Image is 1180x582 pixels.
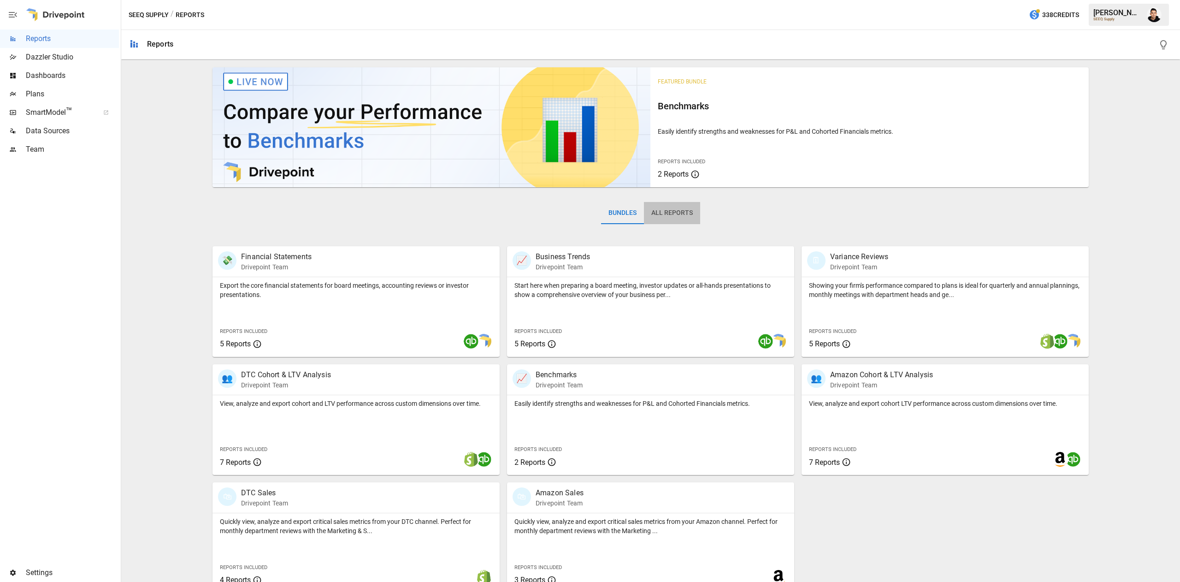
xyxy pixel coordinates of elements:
[830,380,933,390] p: Drivepoint Team
[241,251,312,262] p: Financial Statements
[1141,2,1167,28] button: Francisco Sanchez
[658,127,1081,136] p: Easily identify strengths and weaknesses for P&L and Cohorted Financials metrics.
[26,33,119,44] span: Reports
[809,281,1081,299] p: Showing your firm's performance compared to plans is ideal for quarterly and annual plannings, mo...
[218,251,236,270] div: 💸
[26,107,93,118] span: SmartModel
[220,564,267,570] span: Reports Included
[601,202,644,224] button: Bundles
[220,281,492,299] p: Export the core financial statements for board meetings, accounting reviews or investor presentat...
[514,446,562,452] span: Reports Included
[241,262,312,272] p: Drivepoint Team
[26,52,119,63] span: Dazzler Studio
[1053,452,1068,467] img: amazon
[241,499,288,508] p: Drivepoint Team
[220,517,492,535] p: Quickly view, analyze and export critical sales metrics from your DTC channel. Perfect for monthl...
[758,334,773,349] img: quickbooks
[241,380,331,390] p: Drivepoint Team
[809,399,1081,408] p: View, analyze and export cohort LTV performance across custom dimensions over time.
[514,399,787,408] p: Easily identify strengths and weaknesses for P&L and Cohorted Financials metrics.
[514,339,545,348] span: 5 Reports
[464,452,478,467] img: shopify
[477,452,491,467] img: quickbooks
[26,567,119,578] span: Settings
[26,89,119,100] span: Plans
[658,159,705,165] span: Reports Included
[241,487,288,499] p: DTC Sales
[220,446,267,452] span: Reports Included
[218,369,236,388] div: 👥
[26,144,119,155] span: Team
[26,125,119,137] span: Data Sources
[241,369,331,380] p: DTC Cohort & LTV Analysis
[536,380,583,390] p: Drivepoint Team
[1093,17,1141,21] div: SEEQ Supply
[220,458,251,467] span: 7 Reports
[809,458,840,467] span: 7 Reports
[536,487,584,499] p: Amazon Sales
[66,106,72,117] span: ™
[1053,334,1068,349] img: quickbooks
[1093,8,1141,17] div: [PERSON_NAME]
[147,40,173,48] div: Reports
[212,67,650,187] img: video thumbnail
[658,99,1081,113] h6: Benchmarks
[536,251,590,262] p: Business Trends
[26,70,119,81] span: Dashboards
[218,487,236,506] div: 🛍
[129,9,169,21] button: SEEQ Supply
[536,369,583,380] p: Benchmarks
[514,564,562,570] span: Reports Included
[830,251,888,262] p: Variance Reviews
[1066,452,1080,467] img: quickbooks
[513,251,531,270] div: 📈
[514,458,545,467] span: 2 Reports
[464,334,478,349] img: quickbooks
[171,9,174,21] div: /
[658,170,689,178] span: 2 Reports
[1066,334,1080,349] img: smart model
[1042,9,1079,21] span: 338 Credits
[536,499,584,508] p: Drivepoint Team
[1147,7,1162,22] img: Francisco Sanchez
[514,517,787,535] p: Quickly view, analyze and export critical sales metrics from your Amazon channel. Perfect for mon...
[1040,334,1055,349] img: shopify
[807,251,826,270] div: 🗓
[477,334,491,349] img: smart model
[220,339,251,348] span: 5 Reports
[1025,6,1083,24] button: 338Credits
[809,446,856,452] span: Reports Included
[513,487,531,506] div: 🛍
[809,328,856,334] span: Reports Included
[514,281,787,299] p: Start here when preparing a board meeting, investor updates or all-hands presentations to show a ...
[513,369,531,388] div: 📈
[830,369,933,380] p: Amazon Cohort & LTV Analysis
[830,262,888,272] p: Drivepoint Team
[514,328,562,334] span: Reports Included
[658,78,707,85] span: Featured Bundle
[809,339,840,348] span: 5 Reports
[536,262,590,272] p: Drivepoint Team
[771,334,786,349] img: smart model
[644,202,700,224] button: All Reports
[807,369,826,388] div: 👥
[220,328,267,334] span: Reports Included
[220,399,492,408] p: View, analyze and export cohort and LTV performance across custom dimensions over time.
